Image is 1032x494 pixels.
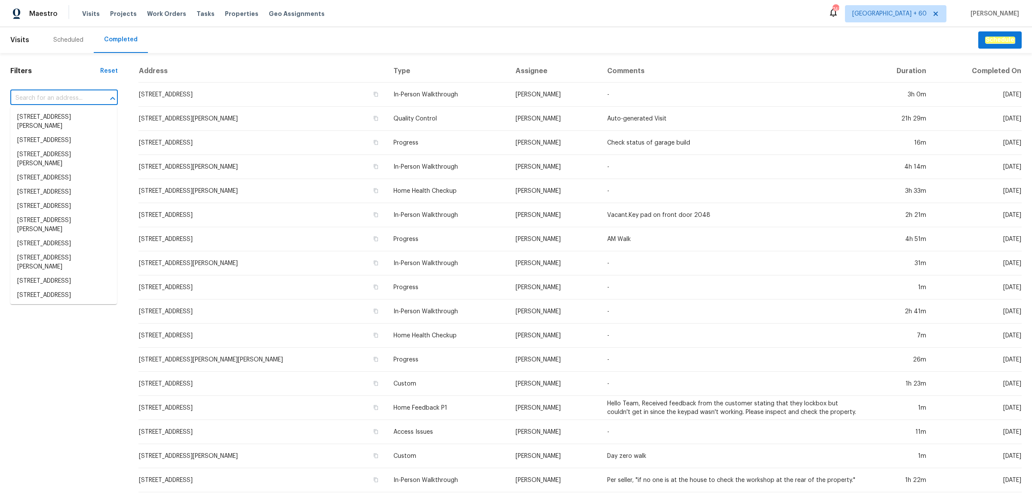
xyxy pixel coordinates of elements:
[600,203,865,227] td: Vacant.Key pad on front door 2048
[387,155,509,179] td: In-Person Walkthrough
[387,251,509,275] td: In-Person Walkthrough
[138,324,387,348] td: [STREET_ADDRESS]
[387,444,509,468] td: Custom
[509,396,601,420] td: [PERSON_NAME]
[387,468,509,492] td: In-Person Walkthrough
[509,324,601,348] td: [PERSON_NAME]
[225,9,258,18] span: Properties
[10,110,117,133] li: [STREET_ADDRESS][PERSON_NAME]
[372,404,380,411] button: Copy Address
[866,372,934,396] td: 1h 23m
[387,60,509,83] th: Type
[933,179,1022,203] td: [DATE]
[866,444,934,468] td: 1m
[933,348,1022,372] td: [DATE]
[138,131,387,155] td: [STREET_ADDRESS]
[600,179,865,203] td: -
[866,179,934,203] td: 3h 33m
[933,324,1022,348] td: [DATE]
[600,468,865,492] td: Per seller, "if no one is at the house to check the workshop at the rear of the property."
[933,420,1022,444] td: [DATE]
[387,372,509,396] td: Custom
[509,444,601,468] td: [PERSON_NAME]
[985,37,1015,43] em: Schedule
[10,213,117,237] li: [STREET_ADDRESS][PERSON_NAME]
[866,468,934,492] td: 1h 22m
[978,31,1022,49] button: Schedule
[866,155,934,179] td: 4h 14m
[866,348,934,372] td: 26m
[10,185,117,199] li: [STREET_ADDRESS]
[372,283,380,291] button: Copy Address
[100,67,118,75] div: Reset
[82,9,100,18] span: Visits
[138,179,387,203] td: [STREET_ADDRESS][PERSON_NAME]
[866,275,934,299] td: 1m
[866,299,934,324] td: 2h 41m
[866,203,934,227] td: 2h 21m
[138,227,387,251] td: [STREET_ADDRESS]
[372,355,380,363] button: Copy Address
[387,420,509,444] td: Access Issues
[509,468,601,492] td: [PERSON_NAME]
[387,324,509,348] td: Home Health Checkup
[933,60,1022,83] th: Completed On
[10,199,117,213] li: [STREET_ADDRESS]
[372,331,380,339] button: Copy Address
[138,372,387,396] td: [STREET_ADDRESS]
[387,131,509,155] td: Progress
[138,275,387,299] td: [STREET_ADDRESS]
[372,114,380,122] button: Copy Address
[600,275,865,299] td: -
[509,420,601,444] td: [PERSON_NAME]
[933,275,1022,299] td: [DATE]
[104,35,138,44] div: Completed
[866,420,934,444] td: 11m
[832,5,838,14] div: 741
[852,9,927,18] span: [GEOGRAPHIC_DATA] + 60
[933,251,1022,275] td: [DATE]
[600,324,865,348] td: -
[866,324,934,348] td: 7m
[387,107,509,131] td: Quality Control
[933,468,1022,492] td: [DATE]
[372,187,380,195] button: Copy Address
[933,83,1022,107] td: [DATE]
[933,155,1022,179] td: [DATE]
[10,237,117,251] li: [STREET_ADDRESS]
[866,60,934,83] th: Duration
[10,171,117,185] li: [STREET_ADDRESS]
[372,235,380,243] button: Copy Address
[372,211,380,219] button: Copy Address
[600,155,865,179] td: -
[509,251,601,275] td: [PERSON_NAME]
[10,303,117,317] li: [STREET_ADDRESS]
[600,227,865,251] td: AM Walk
[600,420,865,444] td: -
[387,396,509,420] td: Home Feedback P1
[138,251,387,275] td: [STREET_ADDRESS][PERSON_NAME]
[387,275,509,299] td: Progress
[600,60,865,83] th: Comments
[138,420,387,444] td: [STREET_ADDRESS]
[10,133,117,148] li: [STREET_ADDRESS]
[138,203,387,227] td: [STREET_ADDRESS]
[138,444,387,468] td: [STREET_ADDRESS][PERSON_NAME]
[10,92,94,105] input: Search for an address...
[600,396,865,420] td: Hello Team, Received feedback from the customer stating that they lockbox but couldn't get in sin...
[372,452,380,460] button: Copy Address
[372,476,380,484] button: Copy Address
[967,9,1019,18] span: [PERSON_NAME]
[509,372,601,396] td: [PERSON_NAME]
[600,444,865,468] td: Day zero walk
[372,428,380,435] button: Copy Address
[387,179,509,203] td: Home Health Checkup
[138,155,387,179] td: [STREET_ADDRESS][PERSON_NAME]
[600,299,865,324] td: -
[372,139,380,146] button: Copy Address
[138,396,387,420] td: [STREET_ADDRESS]
[10,31,29,49] span: Visits
[866,131,934,155] td: 16m
[110,9,137,18] span: Projects
[10,148,117,171] li: [STREET_ADDRESS][PERSON_NAME]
